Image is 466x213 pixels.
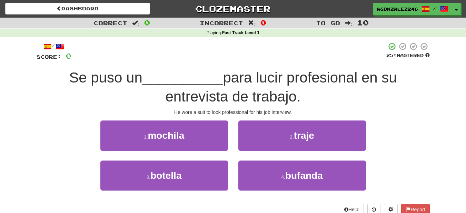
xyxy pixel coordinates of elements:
[386,52,397,58] span: 25 %
[100,161,228,191] button: 3.botella
[294,130,314,141] span: traje
[222,30,260,35] strong: Fast Track Level 1
[345,20,353,26] span: :
[238,120,366,151] button: 2.traje
[150,170,181,181] span: botella
[285,170,323,181] span: bufanda
[316,19,340,26] span: To go
[142,69,223,86] span: __________
[290,134,294,140] small: 2 .
[373,3,452,15] a: agonzalez246 /
[5,3,150,14] a: Dashboard
[147,174,151,180] small: 3 .
[433,6,437,10] span: /
[386,52,430,59] div: Mastered
[132,20,140,26] span: :
[148,130,184,141] span: mochila
[37,42,71,51] div: /
[238,161,366,191] button: 4.bufanda
[200,19,243,26] span: Incorrect
[93,19,127,26] span: Correct
[160,3,305,15] a: Clozemaster
[37,54,61,60] span: Score:
[281,174,285,180] small: 4 .
[165,69,397,105] span: para lucir profesional en su entrevista de trabajo.
[260,18,266,27] span: 0
[100,120,228,151] button: 1.mochila
[248,20,256,26] span: :
[69,69,142,86] span: Se puso un
[144,134,148,140] small: 1 .
[377,6,418,12] span: agonzalez246
[144,18,150,27] span: 0
[66,51,71,60] span: 0
[357,18,369,27] span: 10
[37,109,430,116] div: He wore a suit to look professional for his job interview.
